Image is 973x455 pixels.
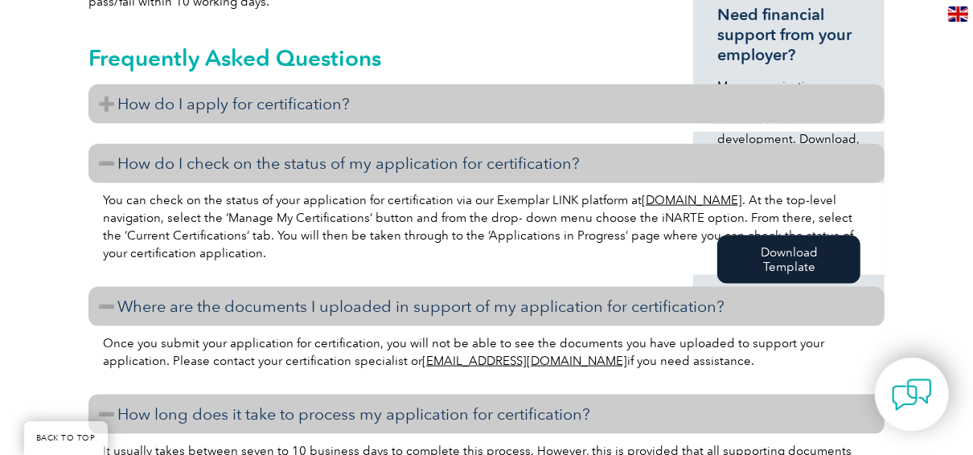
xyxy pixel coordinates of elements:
img: contact-chat.png [892,375,932,415]
a: Download Template [717,236,860,284]
p: Once you submit your application for certification, you will not be able to see the documents you... [103,334,870,370]
h3: How long does it take to process my application for certification? [88,395,885,434]
h3: How do I check on the status of my application for certification? [88,144,885,183]
a: BACK TO TOP [24,421,108,455]
h3: Where are the documents I uploaded in support of my application for certification? [88,287,885,326]
h3: Need financial support from your employer? [717,5,860,65]
a: [DOMAIN_NAME] [642,193,742,207]
p: You can check on the status of your application for certification via our Exemplar LINK platform ... [103,191,870,262]
a: [EMAIL_ADDRESS][DOMAIN_NAME] [422,354,627,368]
img: en [948,6,968,22]
h3: How do I apply for certification? [88,84,885,124]
h2: Frequently Asked Questions [88,45,885,71]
